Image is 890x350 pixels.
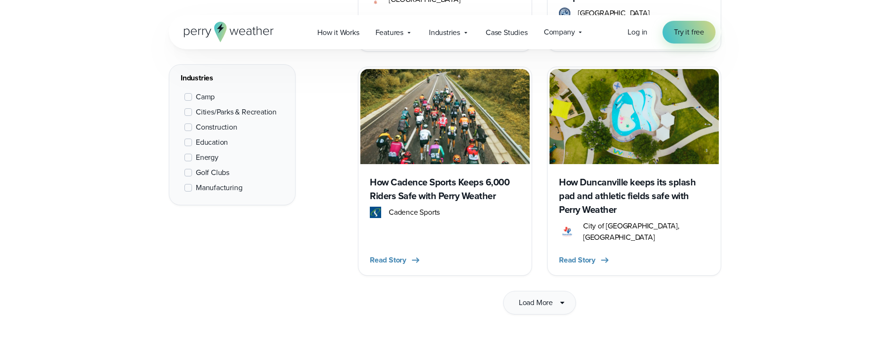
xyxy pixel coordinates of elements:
[196,182,242,193] span: Manufacturing
[429,27,460,38] span: Industries
[583,220,709,243] span: City of [GEOGRAPHIC_DATA], [GEOGRAPHIC_DATA]
[547,67,721,276] a: Duncanville Splash Pad How Duncanville keeps its splash pad and athletic fields safe with Perry W...
[628,26,647,38] a: Log in
[196,167,229,178] span: Golf Clubs
[478,23,536,42] a: Case Studies
[503,291,576,315] button: Load More
[370,207,381,218] img: cadence_sports_logo
[196,106,277,118] span: Cities/Parks & Recreation
[360,69,530,164] img: Cadence Sports Texas Bike MS 150
[317,27,359,38] span: How it Works
[519,297,553,308] span: Load More
[370,175,520,203] h3: How Cadence Sports Keeps 6,000 Riders Safe with Perry Weather
[559,8,570,19] img: West Orange High School
[674,26,704,38] span: Try it free
[196,137,228,148] span: Education
[358,67,532,276] a: Cadence Sports Texas Bike MS 150 How Cadence Sports Keeps 6,000 Riders Safe with Perry Weather ca...
[544,26,575,38] span: Company
[196,122,237,133] span: Construction
[389,207,440,218] span: Cadence Sports
[663,21,715,44] a: Try it free
[628,26,647,37] span: Log in
[559,254,595,266] span: Read Story
[559,254,611,266] button: Read Story
[370,254,406,266] span: Read Story
[370,254,421,266] button: Read Story
[375,27,403,38] span: Features
[196,152,218,163] span: Energy
[309,23,367,42] a: How it Works
[181,72,284,84] div: Industries
[550,69,719,164] img: Duncanville Splash Pad
[486,27,528,38] span: Case Studies
[559,175,709,217] h3: How Duncanville keeps its splash pad and athletic fields safe with Perry Weather
[559,226,576,237] img: City of Duncanville Logo
[578,8,650,19] span: [GEOGRAPHIC_DATA]
[196,91,215,103] span: Camp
